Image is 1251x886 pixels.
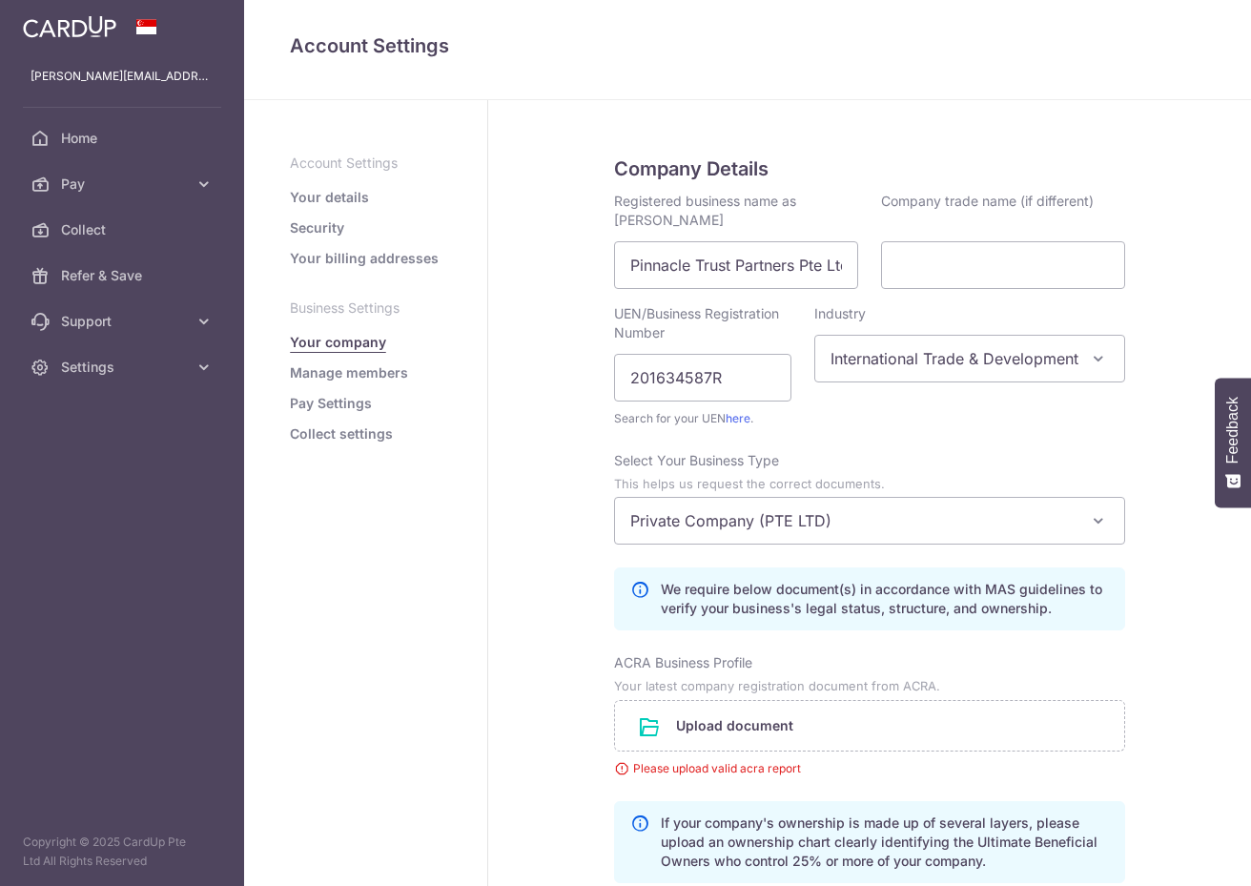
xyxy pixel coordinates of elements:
small: This helps us request the correct documents. [614,477,885,491]
span: Feedback [1224,397,1241,464]
span: Collect [61,220,187,239]
span: Home [61,129,187,148]
button: Feedback - Show survey [1215,378,1251,507]
a: Collect settings [290,424,393,443]
label: Industry [814,304,866,323]
h4: Account Settings [290,31,1205,61]
p: [PERSON_NAME][EMAIL_ADDRESS][DOMAIN_NAME] [31,67,214,86]
a: Pay Settings [290,394,372,413]
label: ACRA Business Profile [614,653,752,672]
span: Private Company (PTE LTD) [614,497,1125,545]
p: Account Settings [290,154,441,173]
span: International Trade & Development [815,336,1124,381]
a: Your details [290,188,369,207]
span: Private Company (PTE LTD) [615,498,1124,544]
label: Company trade name (if different) [881,192,1094,211]
span: International Trade & Development [814,335,1125,382]
a: Your company [290,333,386,352]
h5: Company Details [614,154,1125,184]
span: Settings [61,358,187,377]
img: CardUp [23,15,116,38]
p: Business Settings [290,299,441,318]
a: Manage members [290,363,408,382]
div: Please upload valid acra report [614,759,1125,778]
label: Select Your Business Type [614,451,779,470]
a: Security [290,218,344,237]
p: We require below document(s) in accordance with MAS guidelines to verify your business's legal st... [661,580,1109,618]
p: If your company's ownership is made up of several layers, please upload an ownership chart clearl... [661,814,1109,871]
span: Pay [61,175,187,194]
span: Support [61,312,187,331]
label: Registered business name as [PERSON_NAME] [614,192,858,230]
a: here [726,411,750,425]
span: Refer & Save [61,266,187,285]
a: Your billing addresses [290,249,439,268]
div: Upload document [614,700,1125,752]
label: UEN/Business Registration Number [614,304,791,342]
span: Search for your UEN . [614,409,791,428]
small: Your latest company registration document from ACRA. [614,679,940,693]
